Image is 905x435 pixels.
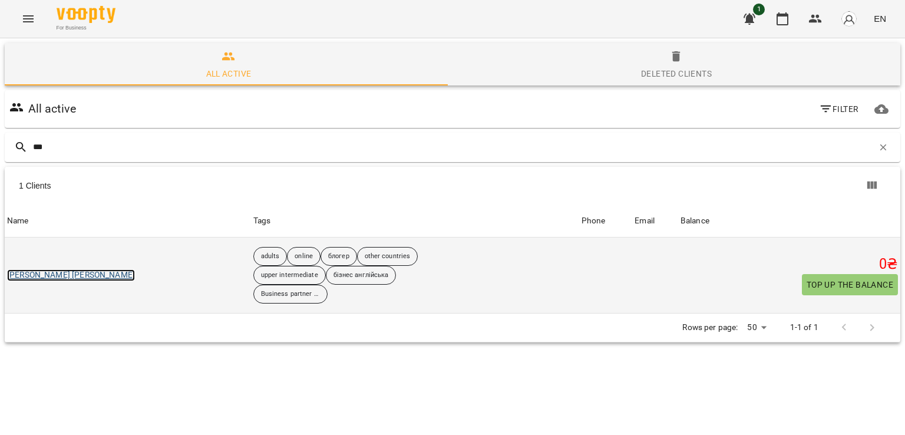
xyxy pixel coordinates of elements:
[7,269,135,281] a: [PERSON_NAME] [PERSON_NAME]
[7,214,249,228] span: Name
[19,180,454,192] div: 1 Clients
[874,12,886,25] span: EN
[261,289,320,299] p: Business partner b2+
[753,4,765,15] span: 1
[326,266,397,285] div: бізнес англійська
[819,102,858,116] span: Filter
[582,214,630,228] span: Phone
[57,6,115,23] img: Voopty Logo
[5,167,900,205] div: Table Toolbar
[681,214,709,228] div: Sort
[7,214,29,228] div: Sort
[681,255,898,273] h5: 0 ₴
[261,252,280,262] p: adults
[802,274,898,295] button: Top up the balance
[253,247,288,266] div: adults
[328,252,349,262] p: блогер
[321,247,357,266] div: блогер
[357,247,418,266] div: other countries
[807,278,893,292] span: Top up the balance
[635,214,655,228] div: Email
[582,214,606,228] div: Sort
[742,319,771,336] div: 50
[287,247,321,266] div: online
[582,214,606,228] div: Phone
[261,271,318,281] p: upper intermediate
[858,172,886,200] button: Show columns
[641,67,712,81] div: Deleted clients
[635,214,676,228] span: Email
[682,322,738,334] p: Rows per page:
[681,214,709,228] div: Balance
[7,214,29,228] div: Name
[253,266,326,285] div: upper intermediate
[28,100,76,118] h6: All active
[365,252,411,262] p: other countries
[841,11,857,27] img: avatar_s.png
[635,214,655,228] div: Sort
[57,24,115,32] span: For Business
[814,98,863,120] button: Filter
[333,271,389,281] p: бізнес англійська
[681,214,898,228] span: Balance
[790,322,818,334] p: 1-1 of 1
[14,5,42,33] button: Menu
[253,214,577,228] div: Tags
[206,67,252,81] div: All active
[295,252,313,262] p: online
[869,8,891,29] button: EN
[253,285,328,304] div: Business partner b2+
